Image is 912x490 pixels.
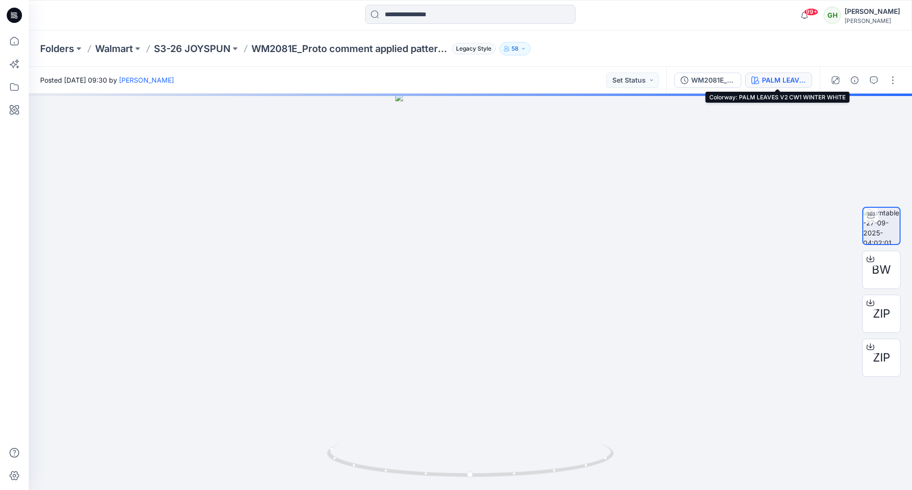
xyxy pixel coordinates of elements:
span: ZIP [873,305,890,322]
a: [PERSON_NAME] [119,76,174,84]
img: turntable-27-09-2025-04:02:01 [863,208,900,244]
button: Legacy Style [448,42,496,55]
div: [PERSON_NAME] [845,6,900,17]
a: S3-26 JOYSPUN [154,42,230,55]
span: BW [872,261,891,278]
div: [PERSON_NAME] [845,17,900,24]
p: 58 [511,43,519,54]
button: Details [847,73,862,88]
span: Legacy Style [452,43,496,54]
button: WM2081E_Proto comment applied pattern_REV2 [674,73,741,88]
div: WM2081E_Proto comment applied pattern_REV2 [691,75,735,85]
span: ZIP [873,349,890,366]
p: WM2081E_Proto comment applied pattern_REV3 [251,42,448,55]
span: 99+ [804,8,818,16]
button: 58 [499,42,531,55]
div: PALM LEAVES V2 CW1 WINTER WHITE [762,75,806,85]
div: GH [824,7,841,24]
button: PALM LEAVES V2 CW1 WINTER WHITE [745,73,812,88]
a: Walmart [95,42,133,55]
a: Folders [40,42,74,55]
span: Posted [DATE] 09:30 by [40,75,174,85]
